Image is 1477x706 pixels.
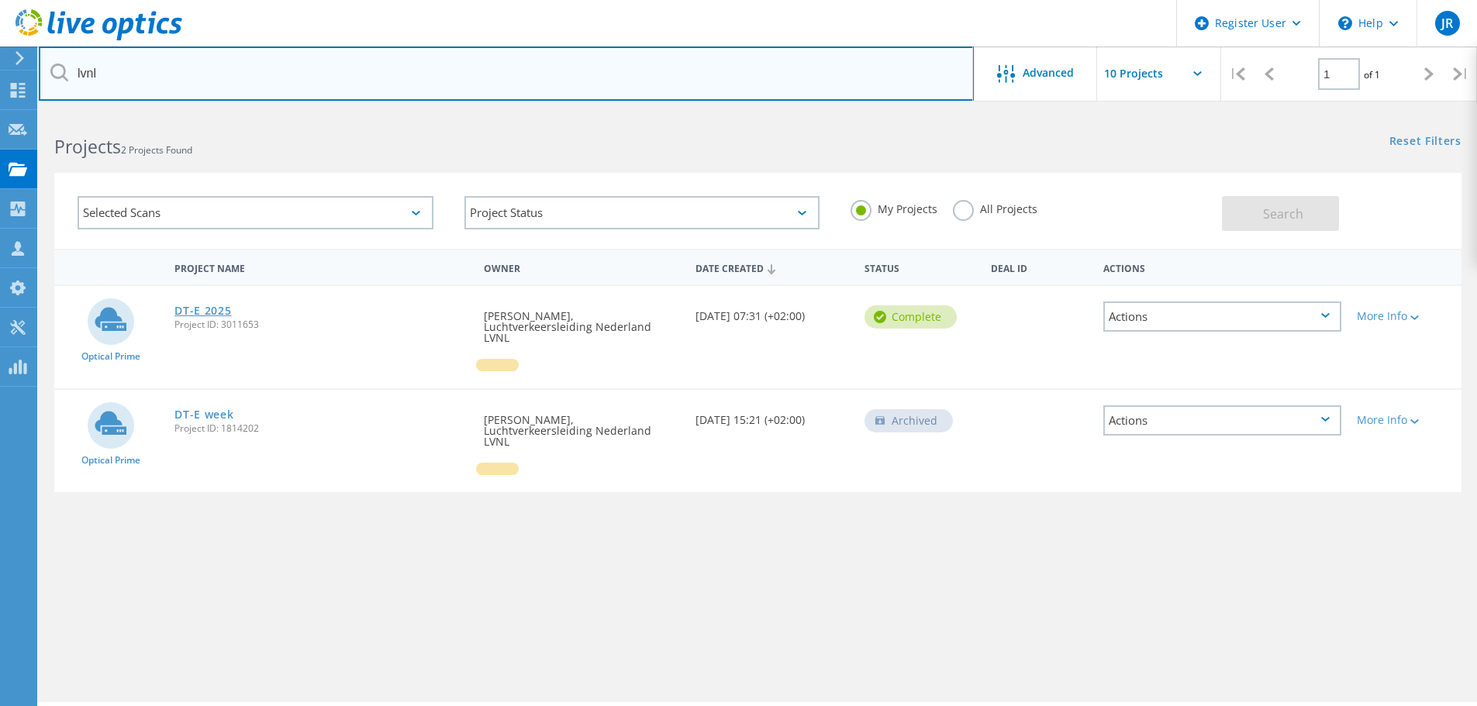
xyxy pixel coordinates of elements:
[1441,17,1453,29] span: JR
[1357,311,1454,322] div: More Info
[1389,136,1461,149] a: Reset Filters
[857,253,983,281] div: Status
[1222,196,1339,231] button: Search
[16,33,182,43] a: Live Optics Dashboard
[864,409,953,432] div: Archived
[1263,205,1303,222] span: Search
[39,46,974,101] input: Search projects by name, owner, ID, company, etc
[81,456,140,465] span: Optical Prime
[1023,67,1074,78] span: Advanced
[78,196,433,229] div: Selected Scans
[851,200,937,215] label: My Projects
[864,305,957,329] div: Complete
[81,352,140,361] span: Optical Prime
[174,320,468,329] span: Project ID: 3011653
[476,390,687,463] div: [PERSON_NAME], Luchtverkeersleiding Nederland LVNL
[953,200,1037,215] label: All Projects
[54,134,121,159] b: Projects
[167,253,476,281] div: Project Name
[983,253,1096,281] div: Deal Id
[1364,68,1380,81] span: of 1
[688,286,857,337] div: [DATE] 07:31 (+02:00)
[476,253,687,281] div: Owner
[1357,415,1454,425] div: More Info
[688,253,857,282] div: Date Created
[1221,46,1253,102] div: |
[1445,46,1477,102] div: |
[174,424,468,433] span: Project ID: 1814202
[464,196,820,229] div: Project Status
[1103,301,1341,332] div: Actions
[1338,16,1352,30] svg: \n
[174,305,231,316] a: DT-E 2025
[476,286,687,359] div: [PERSON_NAME], Luchtverkeersleiding Nederland LVNL
[121,143,192,157] span: 2 Projects Found
[1096,253,1349,281] div: Actions
[1103,405,1341,436] div: Actions
[174,409,233,420] a: DT-E week
[688,390,857,441] div: [DATE] 15:21 (+02:00)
